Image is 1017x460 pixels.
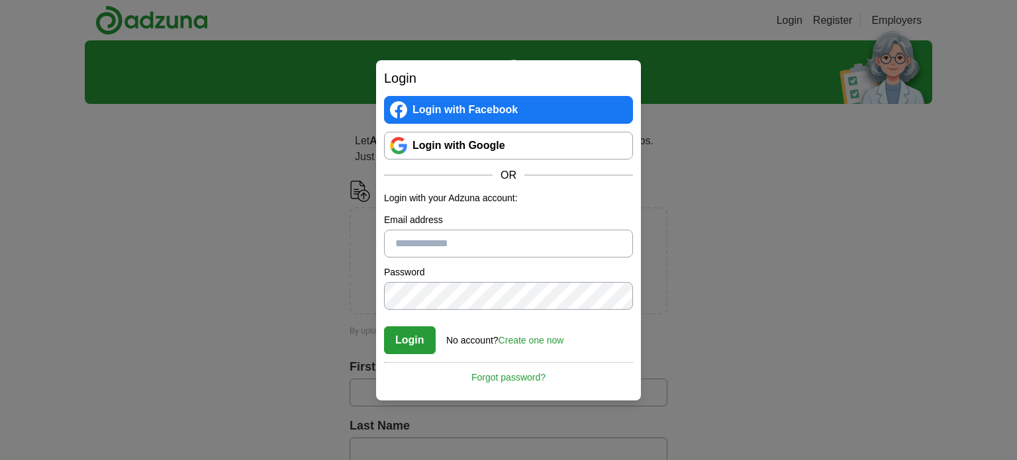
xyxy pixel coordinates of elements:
p: Login with your Adzuna account: [384,191,633,205]
label: Email address [384,213,633,227]
label: Password [384,265,633,279]
button: Login [384,326,436,354]
a: Login with Google [384,132,633,160]
a: Create one now [499,335,564,345]
div: No account? [446,326,563,347]
span: OR [493,167,524,183]
h2: Login [384,68,633,88]
a: Login with Facebook [384,96,633,124]
a: Forgot password? [384,362,633,385]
